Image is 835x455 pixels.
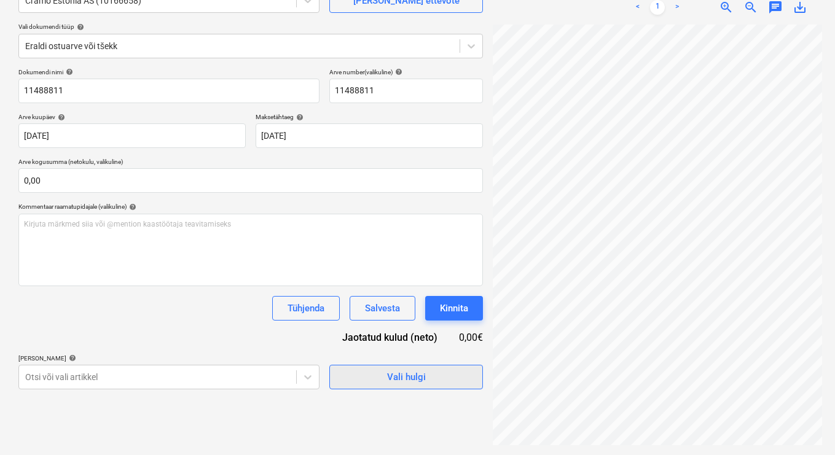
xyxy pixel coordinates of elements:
[18,113,246,121] div: Arve kuupäev
[425,296,483,321] button: Kinnita
[18,79,319,103] input: Dokumendi nimi
[63,68,73,76] span: help
[18,68,319,76] div: Dokumendi nimi
[440,300,468,316] div: Kinnita
[387,369,426,385] div: Vali hulgi
[18,168,483,193] input: Arve kogusumma (netokulu, valikuline)
[66,354,76,362] span: help
[323,330,457,344] div: Jaotatud kulud (neto)
[393,68,402,76] span: help
[329,68,483,76] div: Arve number (valikuline)
[288,300,324,316] div: Tühjenda
[294,114,304,121] span: help
[18,23,483,31] div: Vali dokumendi tüüp
[18,158,483,168] p: Arve kogusumma (netokulu, valikuline)
[329,79,483,103] input: Arve number
[127,203,136,211] span: help
[272,296,340,321] button: Tühjenda
[457,330,483,344] div: 0,00€
[18,203,483,211] div: Kommentaar raamatupidajale (valikuline)
[74,23,84,31] span: help
[365,300,400,316] div: Salvesta
[18,354,319,362] div: [PERSON_NAME]
[256,113,483,121] div: Maksetähtaeg
[329,365,483,389] button: Vali hulgi
[350,296,415,321] button: Salvesta
[18,123,246,148] input: Arve kuupäeva pole määratud.
[256,123,483,148] input: Tähtaega pole määratud
[774,396,835,455] iframe: Chat Widget
[55,114,65,121] span: help
[774,396,835,455] div: Vestlusvidin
